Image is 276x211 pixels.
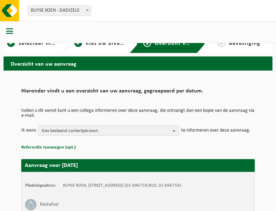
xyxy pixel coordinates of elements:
strong: Aanvraag voor [DATE] [25,163,78,168]
span: 3 [143,39,151,47]
span: Bevestiging [229,41,260,46]
button: Kies bestaand contactpersoon [38,125,179,136]
p: Indien u dit wenst kunt u een collega informeren over deze aanvraag, die ontvangt dan een kopie v... [21,108,255,118]
h2: Overzicht van uw aanvraag [4,56,272,70]
a: 2Kies uw afvalstoffen en recipiënten [74,39,124,48]
span: Selecteer hier een vestiging [18,41,95,46]
strong: Plaatsingsadres: [25,183,56,188]
button: Referentie toevoegen (opt.) [21,143,76,152]
span: 2 [74,39,82,47]
h3: Restafval [40,199,58,210]
span: BUYSE KOEN - DADIZELE [28,6,91,16]
span: BUYSE KOEN - DADIZELE [28,5,91,16]
span: Overzicht van uw aanvraag [155,41,229,46]
p: te informeren over deze aanvraag. [181,125,251,136]
span: 4 [218,39,225,47]
h2: Hieronder vindt u een overzicht van uw aanvraag, gegroepeerd per datum. [21,88,255,98]
span: Kies bestaand contactpersoon [42,126,170,136]
span: 1 [7,39,15,47]
a: 1Selecteer hier een vestiging [7,39,57,48]
p: Ik wens [21,125,36,136]
td: BUYSE KOEN, [STREET_ADDRESS] (01-096759/BUS, 01-096759) [63,183,181,188]
span: Kies uw afvalstoffen en recipiënten [86,41,183,46]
